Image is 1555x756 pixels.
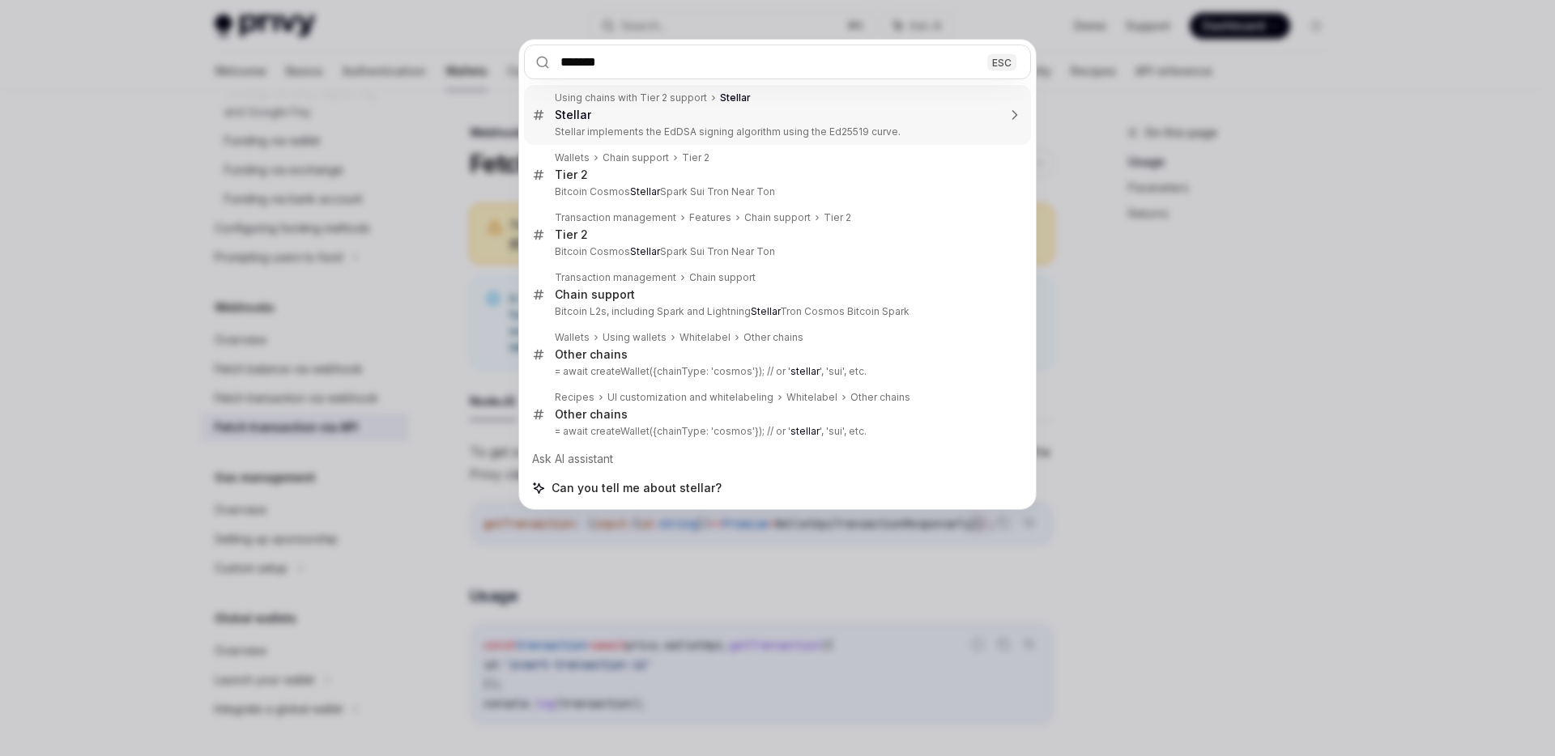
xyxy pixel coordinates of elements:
[555,331,590,344] div: Wallets
[630,245,660,257] b: Stellar
[555,425,997,438] p: = await createWallet({chainType: 'cosmos'}); // or ' ', 'sui', etc.
[680,331,731,344] div: Whitelabel
[987,53,1016,70] div: ESC
[607,391,773,404] div: UI customization and whitelabeling
[689,271,756,284] div: Chain support
[555,287,635,302] div: Chain support
[555,365,997,378] p: = await createWallet({chainType: 'cosmos'}); // or ' ', 'sui', etc.
[555,391,594,404] div: Recipes
[555,305,997,318] p: Bitcoin L2s, including Spark and Lightning Tron Cosmos Bitcoin Spark
[630,185,660,197] b: Stellar
[555,185,997,198] p: Bitcoin Cosmos Spark Sui Tron Near Ton
[824,211,851,224] div: Tier 2
[524,444,1031,474] div: Ask AI assistant
[555,407,628,422] div: Other chains
[555,108,591,121] b: Stellar
[744,211,811,224] div: Chain support
[555,211,676,224] div: Transaction management
[786,391,837,404] div: Whitelabel
[790,365,820,377] b: stellar
[743,331,803,344] div: Other chains
[555,168,588,182] div: Tier 2
[555,125,997,138] p: Stellar implements the EdDSA signing algorithm using the Ed25519 curve.
[555,245,997,258] p: Bitcoin Cosmos Spark Sui Tron Near Ton
[555,271,676,284] div: Transaction management
[603,151,669,164] div: Chain support
[751,305,780,317] b: Stellar
[850,391,910,404] div: Other chains
[720,91,751,104] b: Stellar
[555,91,707,104] div: Using chains with Tier 2 support
[689,211,731,224] div: Features
[555,347,628,362] div: Other chains
[603,331,667,344] div: Using wallets
[555,227,588,242] div: Tier 2
[555,151,590,164] div: Wallets
[790,425,820,437] b: stellar
[682,151,709,164] div: Tier 2
[552,480,722,496] span: Can you tell me about stellar?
